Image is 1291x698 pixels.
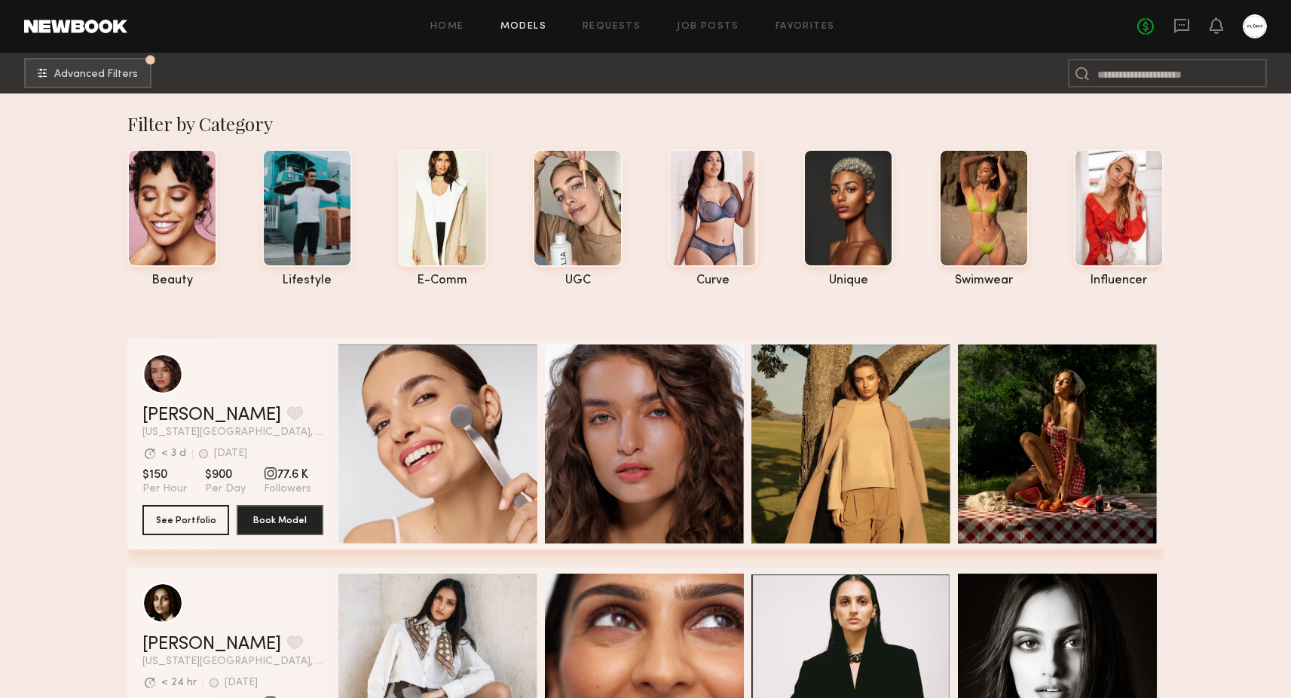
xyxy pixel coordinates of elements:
[262,274,352,287] div: lifestyle
[127,112,1164,136] div: Filter by Category
[142,505,229,535] button: See Portfolio
[54,69,138,80] span: Advanced Filters
[939,274,1029,287] div: swimwear
[127,274,217,287] div: beauty
[237,505,323,535] button: Book Model
[430,22,464,32] a: Home
[142,482,187,496] span: Per Hour
[142,467,187,482] span: $150
[24,58,151,88] button: Advanced Filters
[161,448,186,459] div: < 3 d
[533,274,623,287] div: UGC
[1074,274,1164,287] div: influencer
[264,482,311,496] span: Followers
[264,467,311,482] span: 77.6 K
[398,274,488,287] div: e-comm
[225,678,258,688] div: [DATE]
[142,427,323,438] span: [US_STATE][GEOGRAPHIC_DATA], [GEOGRAPHIC_DATA]
[142,635,281,654] a: [PERSON_NAME]
[142,406,281,424] a: [PERSON_NAME]
[205,467,246,482] span: $900
[161,678,197,688] div: < 24 hr
[803,274,893,287] div: unique
[668,274,758,287] div: curve
[142,657,323,667] span: [US_STATE][GEOGRAPHIC_DATA], [GEOGRAPHIC_DATA]
[214,448,247,459] div: [DATE]
[776,22,835,32] a: Favorites
[583,22,641,32] a: Requests
[500,22,546,32] a: Models
[205,482,246,496] span: Per Day
[677,22,739,32] a: Job Posts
